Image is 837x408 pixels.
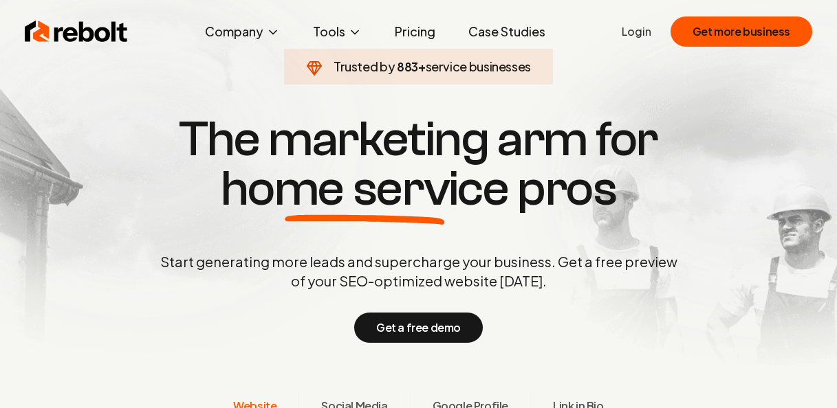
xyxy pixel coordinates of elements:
[89,115,749,214] h1: The marketing arm for pros
[25,18,128,45] img: Rebolt Logo
[157,252,680,291] p: Start generating more leads and supercharge your business. Get a free preview of your SEO-optimiz...
[334,58,395,74] span: Trusted by
[194,18,291,45] button: Company
[384,18,446,45] a: Pricing
[622,23,651,40] a: Login
[671,16,812,47] button: Get more business
[397,57,418,76] span: 883
[426,58,532,74] span: service businesses
[221,164,509,214] span: home service
[457,18,556,45] a: Case Studies
[418,58,426,74] span: +
[302,18,373,45] button: Tools
[354,313,483,343] button: Get a free demo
